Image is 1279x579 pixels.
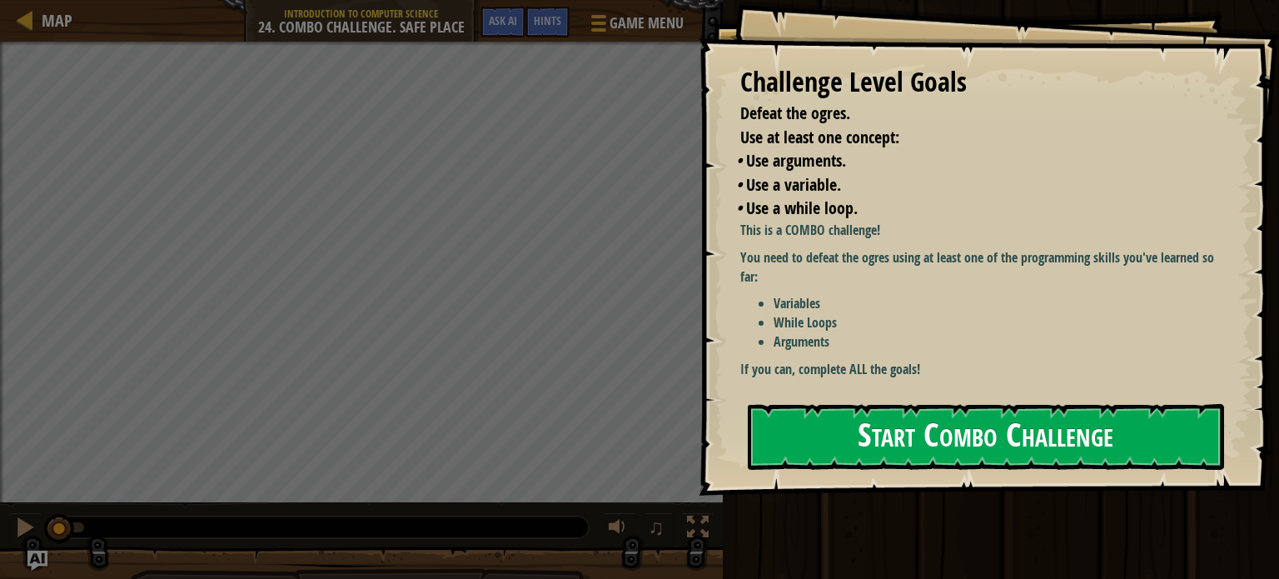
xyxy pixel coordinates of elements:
button: Ask AI [27,551,47,571]
span: Ask AI [489,12,517,28]
button: Ctrl + P: Pause [8,512,42,547]
p: This is a COMBO challenge! [740,221,1233,240]
i: • [736,149,742,172]
span: Use at least one concept: [740,126,899,148]
span: Map [42,9,72,32]
p: You need to defeat the ogres using at least one of the programming skills you've learned so far: [740,248,1233,287]
span: Game Menu [610,12,684,34]
li: Arguments [774,332,1233,352]
span: Use arguments. [746,149,846,172]
p: If you can, complete ALL the goals! [740,360,1233,379]
span: Defeat the ogres. [740,102,850,124]
i: • [736,173,742,196]
span: Use a variable. [746,173,841,196]
li: Variables [774,294,1233,313]
button: Adjust volume [603,512,636,547]
li: Defeat the ogres. [719,102,1217,126]
li: Use at least one concept: [719,126,1217,150]
li: Use arguments. [736,149,1217,173]
li: Use a while loop. [736,197,1217,221]
div: Challenge Level Goals [740,63,1221,102]
span: ♫ [648,515,664,540]
a: Map [33,9,72,32]
span: Use a while loop. [746,197,858,219]
button: Start Combo Challenge [748,404,1224,470]
button: Game Menu [578,7,694,46]
li: While Loops [774,313,1233,332]
li: Use a variable. [736,173,1217,197]
button: ♫ [644,512,673,547]
span: Hints [534,12,561,28]
button: Toggle fullscreen [681,512,714,547]
i: • [736,197,742,219]
button: Ask AI [480,7,525,37]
